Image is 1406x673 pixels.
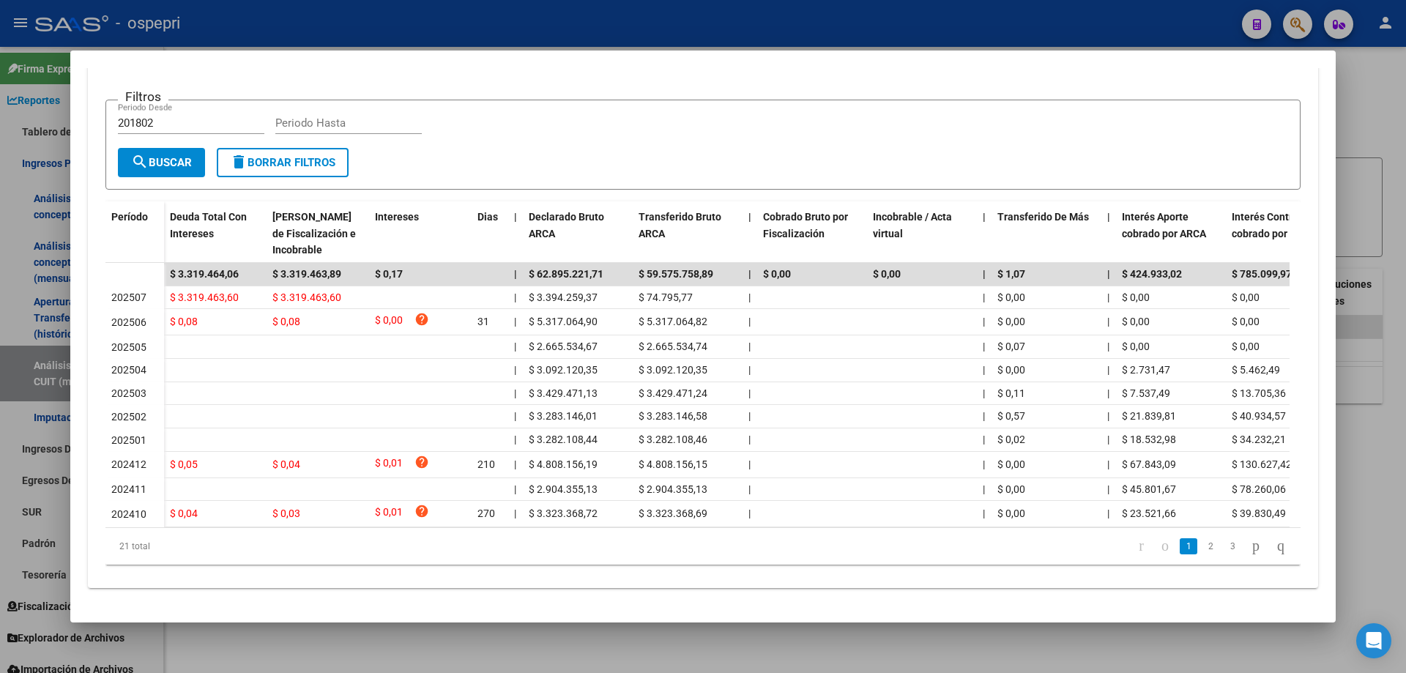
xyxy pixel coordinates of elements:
span: | [748,507,751,519]
span: | [983,364,985,376]
span: $ 0,00 [997,364,1025,376]
span: | [1107,268,1110,280]
span: $ 0,08 [272,316,300,327]
span: | [748,410,751,422]
span: $ 0,04 [272,458,300,470]
datatable-header-cell: Declarado Bruto ARCA [523,201,633,266]
span: | [983,291,985,303]
span: | [514,507,516,519]
span: $ 0,04 [170,507,198,519]
span: $ 0,01 [375,455,403,475]
span: $ 62.895.221,71 [529,268,603,280]
button: Buscar [118,148,205,177]
span: | [983,316,985,327]
span: $ 3.319.464,06 [170,268,239,280]
div: 21 total [105,528,342,565]
span: | [748,291,751,303]
span: 31 [477,316,489,327]
span: $ 0,05 [170,458,198,470]
span: | [514,316,516,327]
span: | [1107,364,1109,376]
span: | [983,341,985,352]
span: | [983,410,985,422]
span: 202410 [111,508,146,520]
span: $ 0,03 [272,507,300,519]
span: $ 424.933,02 [1122,268,1182,280]
datatable-header-cell: | [1101,201,1116,266]
span: $ 3.282.108,44 [529,434,598,445]
span: | [748,268,751,280]
a: 2 [1202,538,1219,554]
a: go to first page [1132,538,1150,554]
a: go to previous page [1155,538,1175,554]
span: Declarado Bruto ARCA [529,211,604,239]
span: | [1107,410,1109,422]
span: | [514,458,516,470]
span: Borrar Filtros [230,156,335,169]
span: | [1107,387,1109,399]
span: $ 5.462,49 [1232,364,1280,376]
a: go to last page [1271,538,1291,554]
span: $ 4.808.156,15 [639,458,707,470]
span: $ 785.099,97 [1232,268,1292,280]
span: $ 0,17 [375,268,403,280]
span: $ 0,00 [997,458,1025,470]
span: Cobrado Bruto por Fiscalización [763,211,848,239]
span: | [983,434,985,445]
datatable-header-cell: | [743,201,757,266]
span: $ 2.731,47 [1122,364,1170,376]
button: Borrar Filtros [217,148,349,177]
span: | [1107,341,1109,352]
span: | [748,316,751,327]
span: $ 5.317.064,82 [639,316,707,327]
span: | [1107,458,1109,470]
a: 3 [1224,538,1241,554]
span: $ 45.801,67 [1122,483,1176,495]
span: $ 3.283.146,01 [529,410,598,422]
datatable-header-cell: Intereses [369,201,472,266]
span: $ 34.232,21 [1232,434,1286,445]
span: Incobrable / Acta virtual [873,211,952,239]
span: | [514,268,517,280]
span: $ 0,00 [1232,291,1260,303]
span: | [514,387,516,399]
a: 1 [1180,538,1197,554]
span: Período [111,211,148,223]
span: | [1107,316,1109,327]
span: $ 0,02 [997,434,1025,445]
span: $ 2.665.534,67 [529,341,598,352]
span: $ 0,00 [1122,341,1150,352]
span: [PERSON_NAME] de Fiscalización e Incobrable [272,211,356,256]
span: $ 59.575.758,89 [639,268,713,280]
span: $ 39.830,49 [1232,507,1286,519]
span: | [748,483,751,495]
span: $ 4.808.156,19 [529,458,598,470]
span: $ 0,00 [997,483,1025,495]
span: | [514,410,516,422]
span: | [1107,291,1109,303]
span: | [983,507,985,519]
span: | [748,341,751,352]
span: $ 13.705,36 [1232,387,1286,399]
datatable-header-cell: Dias [472,201,508,266]
datatable-header-cell: Transferido De Más [992,201,1101,266]
span: Transferido Bruto ARCA [639,211,721,239]
span: $ 7.537,49 [1122,387,1170,399]
span: $ 3.319.463,89 [272,268,341,280]
span: $ 0,00 [1122,316,1150,327]
datatable-header-cell: Cobrado Bruto por Fiscalización [757,201,867,266]
span: $ 67.843,09 [1122,458,1176,470]
span: 210 [477,458,495,470]
span: | [514,483,516,495]
span: | [1107,434,1109,445]
li: page 2 [1199,534,1221,559]
span: $ 2.904.355,13 [639,483,707,495]
span: | [983,211,986,223]
span: $ 0,07 [997,341,1025,352]
span: $ 0,00 [1232,341,1260,352]
span: $ 3.282.108,46 [639,434,707,445]
span: $ 2.904.355,13 [529,483,598,495]
span: $ 0,00 [873,268,901,280]
span: $ 3.319.463,60 [170,291,239,303]
span: | [748,387,751,399]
